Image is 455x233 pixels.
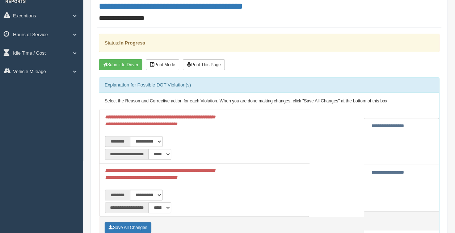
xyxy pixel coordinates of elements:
strong: In Progress [119,40,145,46]
div: Explanation for Possible DOT Violation(s) [99,78,439,92]
button: Save [105,222,151,233]
div: Status: [99,34,439,52]
button: Print This Page [183,59,225,70]
button: Print Mode [146,59,179,70]
div: Select the Reason and Corrective action for each Violation. When you are done making changes, cli... [99,93,439,110]
button: Submit To Driver [99,59,142,70]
